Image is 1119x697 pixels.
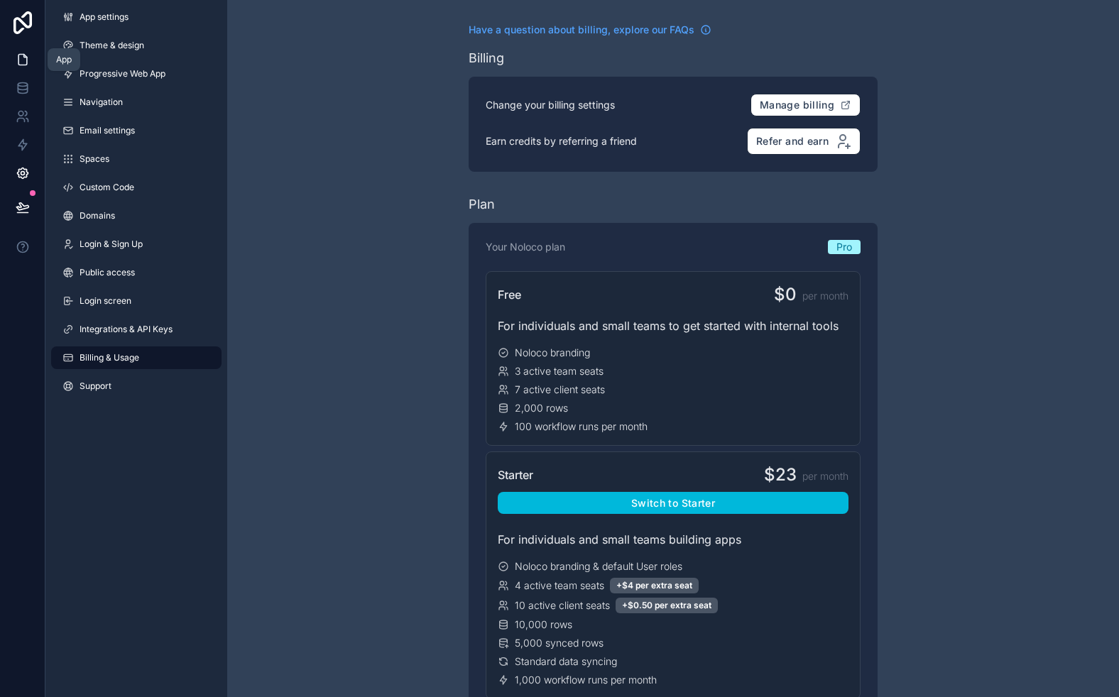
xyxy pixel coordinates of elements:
span: Domains [80,210,115,221]
span: 5,000 synced rows [515,636,604,650]
span: Manage billing [760,99,834,111]
div: For individuals and small teams to get started with internal tools [498,317,848,334]
button: Switch to Starter [498,492,848,515]
a: Spaces [51,148,222,170]
span: per month [802,469,848,483]
a: Domains [51,204,222,227]
p: Change your billing settings [486,98,615,112]
a: Email settings [51,119,222,142]
span: Public access [80,267,135,278]
span: 2,000 rows [515,401,568,415]
a: Login screen [51,290,222,312]
a: Public access [51,261,222,284]
span: Refer and earn [756,135,829,148]
span: 10 active client seats [515,598,610,613]
p: Earn credits by referring a friend [486,134,637,148]
p: Your Noloco plan [486,240,565,254]
span: $23 [764,463,797,486]
span: $0 [774,283,797,306]
span: Free [498,286,521,303]
span: Login screen [80,295,131,307]
div: For individuals and small teams building apps [498,531,848,548]
span: Login & Sign Up [80,238,143,250]
div: Billing [469,48,504,68]
a: Support [51,375,222,397]
span: Spaces [80,153,109,165]
span: Theme & design [80,40,144,51]
a: Progressive Web App [51,62,222,85]
a: Integrations & API Keys [51,318,222,341]
span: per month [802,289,848,303]
div: +$0.50 per extra seat [616,598,718,613]
span: Noloco branding [515,346,590,360]
span: 4 active team seats [515,578,604,593]
span: Navigation [80,97,123,108]
span: Email settings [80,125,135,136]
span: 10,000 rows [515,618,572,632]
span: Progressive Web App [80,68,165,79]
span: Have a question about billing, explore our FAQs [469,23,694,37]
a: Custom Code [51,176,222,199]
div: App [56,54,72,65]
span: 7 active client seats [515,383,605,397]
span: Starter [498,466,533,483]
a: Login & Sign Up [51,233,222,256]
span: App settings [80,11,129,23]
button: Manage billing [750,94,861,116]
a: Navigation [51,91,222,114]
span: Billing & Usage [80,352,139,363]
span: Integrations & API Keys [80,324,173,335]
button: Refer and earn [747,128,861,155]
span: 3 active team seats [515,364,604,378]
a: Theme & design [51,34,222,57]
a: App settings [51,6,222,28]
span: Noloco branding & default User roles [515,559,682,573]
div: +$4 per extra seat [610,578,699,593]
div: Plan [469,194,495,214]
span: Custom Code [80,182,134,193]
a: Have a question about billing, explore our FAQs [469,23,711,37]
span: Pro [836,240,852,254]
span: Support [80,380,111,392]
span: Standard data syncing [515,654,617,669]
span: 1,000 workflow runs per month [515,673,657,687]
span: 100 workflow runs per month [515,419,648,434]
a: Billing & Usage [51,346,222,369]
